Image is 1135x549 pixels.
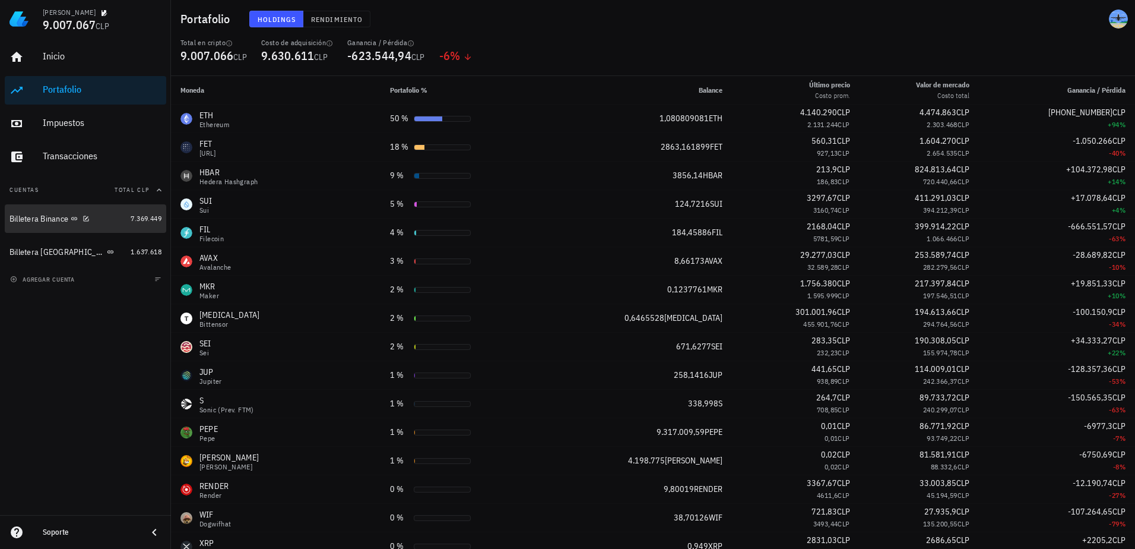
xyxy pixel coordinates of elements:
button: agregar cuenta [7,273,80,285]
span: 5781,59 [813,234,838,243]
span: 9.317.009,59 [657,427,705,437]
span: 927,13 [817,149,838,157]
div: -63 [988,233,1126,245]
span: 824.813,64 [915,164,956,175]
span: CLP [837,364,850,374]
span: CLP [838,120,849,129]
div: S [199,395,254,406]
span: 2.131.244 [807,120,838,129]
span: CLP [837,221,850,232]
div: FET-icon [180,141,192,153]
div: 2 % [390,340,409,353]
span: CLP [837,449,850,460]
th: Ganancia / Pérdida: Sin ordenar. Pulse para ordenar de forma ascendente. [979,76,1135,105]
span: 4611,6 [817,491,838,500]
span: CLP [1112,421,1126,431]
div: 5 % [390,198,409,210]
span: CLP [838,149,849,157]
span: 3856,14 [673,170,703,181]
div: Transacciones [43,150,161,162]
span: FIL [712,227,722,238]
span: CLP [956,364,969,374]
div: Inicio [43,51,161,62]
span: CLP [958,206,969,214]
span: 4.474.863 [920,107,956,118]
div: Valor de mercado [916,80,969,90]
span: 0,01 [821,421,837,431]
span: 294.764,56 [923,320,958,329]
span: 282.279,56 [923,263,958,272]
div: Hedera Hashgraph [199,178,258,185]
span: 135.200,55 [923,519,958,528]
span: 258,1416 [674,370,709,380]
div: -53 [988,376,1126,387]
span: Rendimiento [310,15,363,24]
span: CLP [1112,135,1126,146]
div: 2 % [390,283,409,296]
div: -10 [988,261,1126,273]
span: 1.595.999 [807,291,838,300]
span: % [1120,206,1126,214]
span: CLP [96,21,109,31]
span: CLP [956,135,969,146]
span: CLP [837,335,850,346]
span: CLP [956,193,969,203]
span: 124,7216 [675,198,710,209]
span: % [1120,263,1126,272]
span: CLP [837,193,850,203]
span: HBAR [703,170,722,181]
div: BONK-icon [180,455,192,467]
div: 9 % [390,169,409,182]
span: FET [710,141,722,152]
span: -28.689,82 [1073,250,1112,260]
span: CLP [1112,307,1126,317]
span: 671,6277 [676,341,711,352]
div: Ganancia / Pérdida [347,38,425,48]
div: Billetera Binance [9,214,68,224]
span: 2686,65 [926,535,956,545]
div: FIL-icon [180,227,192,239]
span: CLP [956,449,969,460]
div: PEPE [199,423,218,435]
span: % [1120,177,1126,186]
div: 4 % [390,226,409,239]
div: FIL [199,223,224,235]
span: 33.003,85 [920,478,956,488]
div: Sonic (prev. FTM) [199,406,254,414]
button: Holdings [249,11,304,27]
span: 2.654.535 [927,149,958,157]
div: JUP-icon [180,370,192,381]
div: Portafolio [43,84,161,95]
span: 88.332,6 [931,462,958,471]
div: 50 % [390,112,409,125]
div: +22 [988,347,1126,359]
span: CLP [1112,107,1126,118]
span: 45.194,59 [927,491,958,500]
div: ETH [199,109,229,121]
div: Sui [199,207,213,214]
span: -100.150,9 [1073,307,1112,317]
span: 0,1237761 [667,284,707,295]
span: Ganancia / Pérdida [1067,86,1126,94]
span: -1.050.266 [1073,135,1112,146]
span: CLP [958,120,969,129]
div: -7 [988,433,1126,444]
span: CLP [838,405,849,414]
div: Bittensor [199,321,260,328]
span: 1.756.380 [800,278,837,289]
span: CLP [1112,278,1126,289]
span: CLP [1112,335,1126,346]
div: avatar [1109,10,1128,29]
h1: Portafolio [180,10,235,29]
span: CLP [837,250,850,260]
span: [MEDICAL_DATA] [664,313,722,323]
span: 720.440,66 [923,177,958,186]
span: CLP [838,462,849,471]
div: HBAR [199,166,258,178]
span: CLP [314,52,328,62]
span: CLP [958,177,969,186]
span: 7.369.449 [131,214,161,223]
span: 399.914,22 [915,221,956,232]
div: +94 [988,119,1126,131]
span: +104.372,98 [1066,164,1112,175]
